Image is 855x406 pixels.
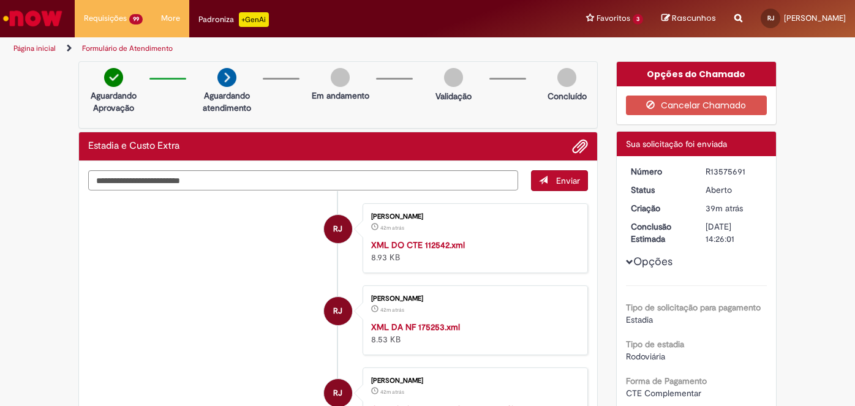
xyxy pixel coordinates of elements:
[784,13,846,23] span: [PERSON_NAME]
[633,14,643,24] span: 3
[622,202,697,214] dt: Criação
[129,14,143,24] span: 99
[622,165,697,178] dt: Número
[706,203,743,214] time: 29/09/2025 10:25:57
[617,62,777,86] div: Opções do Chamado
[435,90,472,102] p: Validação
[626,375,707,386] b: Forma de Pagamento
[622,220,697,245] dt: Conclusão Estimada
[380,306,404,314] span: 42m atrás
[104,68,123,87] img: check-circle-green.png
[82,43,173,53] a: Formulário de Atendimento
[13,43,56,53] a: Página inicial
[371,377,575,385] div: [PERSON_NAME]
[324,297,352,325] div: Renato Junior
[1,6,64,31] img: ServiceNow
[239,12,269,27] p: +GenAi
[88,170,518,190] textarea: Digite sua mensagem aqui...
[531,170,588,191] button: Enviar
[626,339,684,350] b: Tipo de estadia
[380,388,404,396] span: 42m atrás
[706,184,763,196] div: Aberto
[706,203,743,214] span: 39m atrás
[161,12,180,24] span: More
[88,141,179,152] h2: Estadia e Custo Extra Histórico de tíquete
[371,321,575,345] div: 8.53 KB
[9,37,561,60] ul: Trilhas de página
[371,239,575,263] div: 8.93 KB
[557,68,576,87] img: img-circle-grey.png
[198,12,269,27] div: Padroniza
[217,68,236,87] img: arrow-next.png
[626,138,727,149] span: Sua solicitação foi enviada
[84,89,143,114] p: Aguardando Aprovação
[767,14,774,22] span: RJ
[380,224,404,231] span: 42m atrás
[556,175,580,186] span: Enviar
[197,89,257,114] p: Aguardando atendimento
[444,68,463,87] img: img-circle-grey.png
[380,306,404,314] time: 29/09/2025 10:23:36
[371,213,575,220] div: [PERSON_NAME]
[626,388,701,399] span: CTE Complementar
[333,296,342,326] span: RJ
[324,215,352,243] div: Renato Junior
[672,12,716,24] span: Rascunhos
[622,184,697,196] dt: Status
[333,214,342,244] span: RJ
[572,138,588,154] button: Adicionar anexos
[706,202,763,214] div: 29/09/2025 10:25:57
[626,314,653,325] span: Estadia
[380,388,404,396] time: 29/09/2025 10:23:29
[84,12,127,24] span: Requisições
[661,13,716,24] a: Rascunhos
[380,224,404,231] time: 29/09/2025 10:23:42
[548,90,587,102] p: Concluído
[371,239,465,250] a: XML DO CTE 112542.xml
[331,68,350,87] img: img-circle-grey.png
[706,165,763,178] div: R13575691
[706,220,763,245] div: [DATE] 14:26:01
[371,295,575,303] div: [PERSON_NAME]
[626,96,767,115] button: Cancelar Chamado
[597,12,630,24] span: Favoritos
[312,89,369,102] p: Em andamento
[626,351,665,362] span: Rodoviária
[371,321,460,333] a: XML DA NF 175253.xml
[626,302,761,313] b: Tipo de solicitação para pagamento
